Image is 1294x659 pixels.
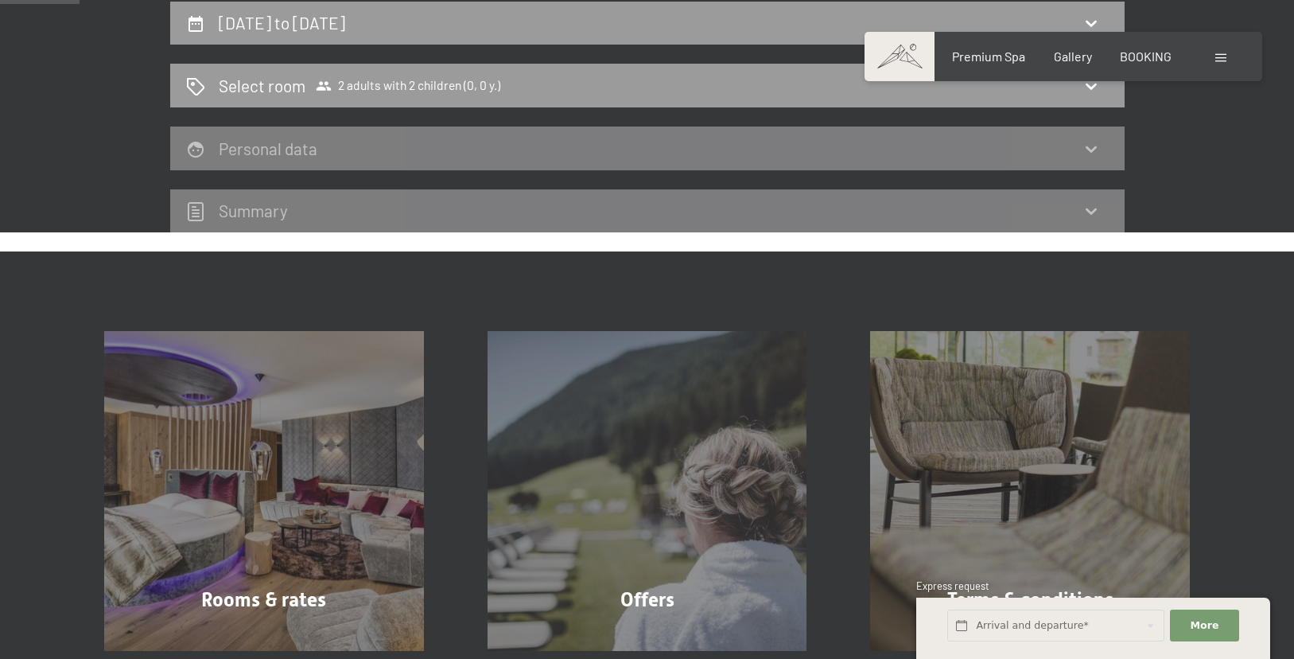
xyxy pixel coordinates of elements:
h2: Personal data [219,138,317,158]
h2: Select room [219,74,305,97]
span: 2 adults with 2 children (0, 0 y.) [316,78,500,94]
span: Rooms & rates [201,588,326,611]
a: Online reservations at Hotel Schwarzenstein in Italy Offers [456,331,839,651]
a: Online reservations at Hotel Schwarzenstein in Italy Rooms & rates [72,331,456,651]
a: BOOKING [1120,49,1172,64]
span: More [1191,618,1219,633]
a: Gallery [1054,49,1092,64]
a: Online reservations at Hotel Schwarzenstein in Italy Terms & conditions [838,331,1222,651]
span: Express request [916,579,989,592]
h2: [DATE] to [DATE] [219,13,345,33]
button: More [1170,610,1238,642]
h2: Summary [219,201,288,220]
a: Premium Spa [952,49,1025,64]
span: Offers [620,588,674,611]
